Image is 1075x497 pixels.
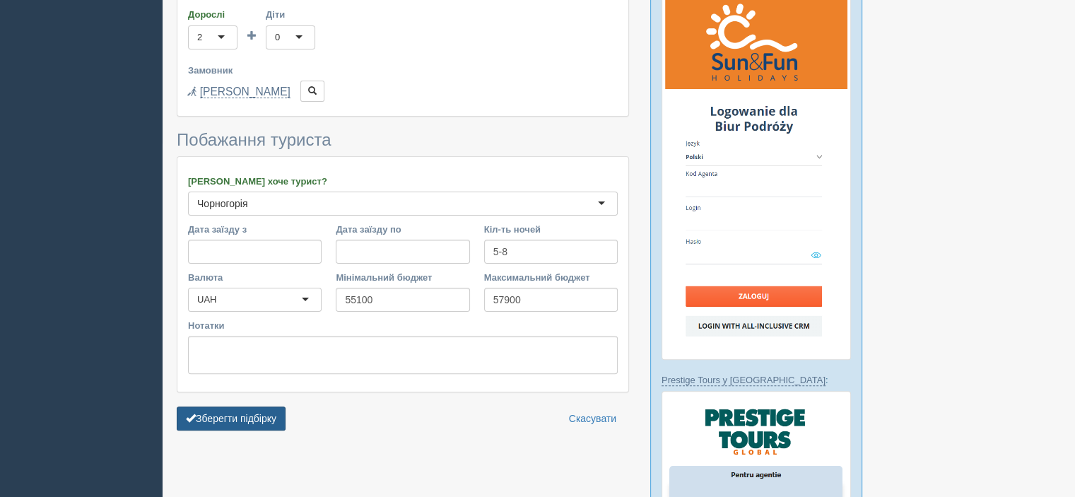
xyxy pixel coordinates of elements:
a: [PERSON_NAME] [200,86,290,98]
a: Prestige Tours у [GEOGRAPHIC_DATA] [662,375,826,386]
label: Нотатки [188,319,618,332]
p: : [662,373,851,387]
div: 0 [275,30,280,45]
div: UAH [197,293,216,307]
input: 7-10 або 7,10,14 [484,240,618,264]
label: Замовник [188,64,618,77]
button: Зберегти підбірку [177,407,286,431]
label: Валюта [188,271,322,284]
label: [PERSON_NAME] хоче турист? [188,175,618,188]
label: Дата заїзду з [188,223,322,236]
a: Скасувати [560,407,625,431]
label: Діти [266,8,315,21]
label: Дорослі [188,8,237,21]
label: Мінімальний бюджет [336,271,469,284]
div: Чорногорія [197,197,247,211]
label: Кіл-ть ночей [484,223,618,236]
label: Максимальний бюджет [484,271,618,284]
span: Побажання туриста [177,130,331,149]
div: 2 [197,30,202,45]
label: Дата заїзду по [336,223,469,236]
